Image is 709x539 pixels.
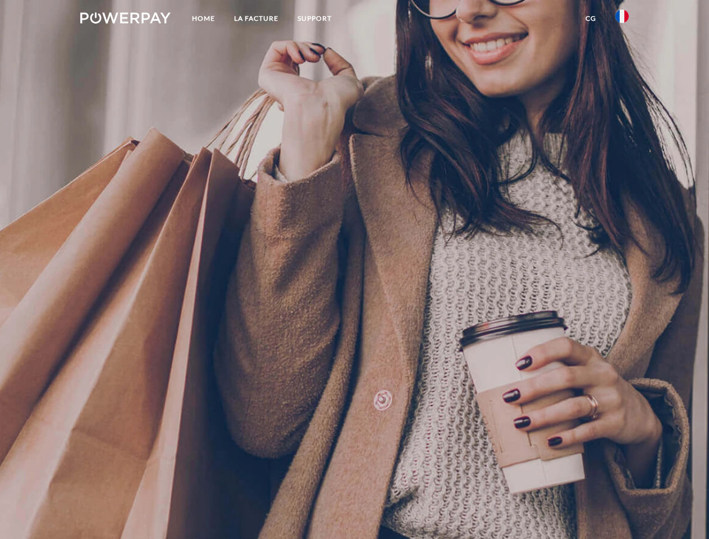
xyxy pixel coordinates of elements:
[288,8,341,29] a: Support
[225,8,288,29] a: LA FACTURE
[576,8,606,29] a: CG
[615,10,629,23] img: fr
[80,12,171,24] img: logo-powerpay-white.svg
[182,8,225,29] a: Home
